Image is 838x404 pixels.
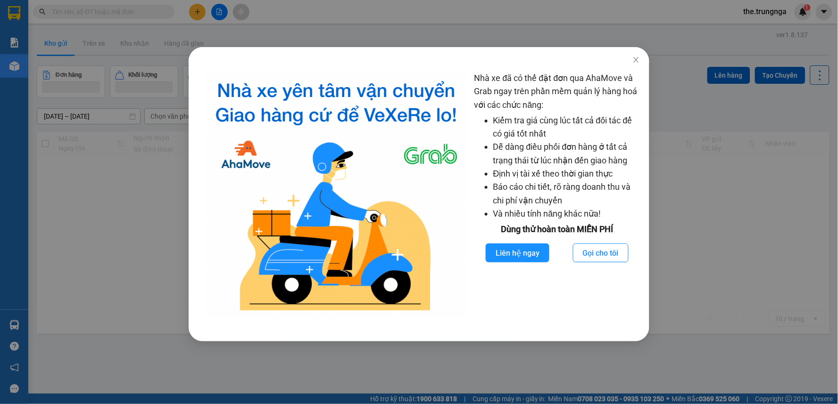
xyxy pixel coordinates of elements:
[493,167,640,180] li: Định vị tài xế theo thời gian thực
[493,180,640,207] li: Báo cáo chi tiết, rõ ràng doanh thu và chi phí vận chuyển
[474,72,640,318] div: Nhà xe đã có thể đặt đơn qua AhaMove và Grab ngay trên phần mềm quản lý hàng hoá với các chức năng:
[486,243,549,262] button: Liên hệ ngay
[632,56,640,64] span: close
[496,247,539,259] span: Liên hệ ngay
[493,207,640,220] li: Và nhiều tính năng khác nữa!
[623,47,649,73] button: Close
[573,243,629,262] button: Gọi cho tôi
[474,223,640,236] div: Dùng thử hoàn toàn MIỄN PHÍ
[493,140,640,167] li: Dễ dàng điều phối đơn hàng ở tất cả trạng thái từ lúc nhận đến giao hàng
[206,72,467,318] img: logo
[583,247,619,259] span: Gọi cho tôi
[493,114,640,141] li: Kiểm tra giá cùng lúc tất cả đối tác để có giá tốt nhất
